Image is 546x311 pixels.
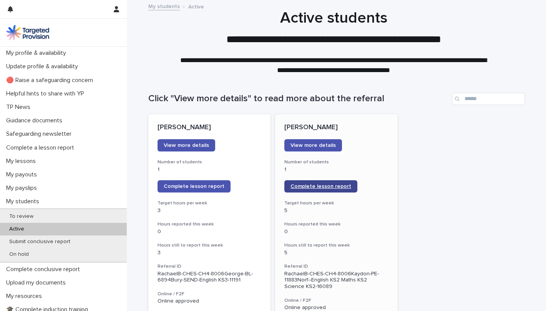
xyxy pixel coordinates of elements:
[284,298,388,304] h3: Online / F2F
[164,143,209,148] span: View more details
[290,184,351,189] span: Complete lesson report
[3,171,43,178] p: My payouts
[158,200,262,206] h3: Target hours per week
[284,229,388,235] p: 0
[158,180,231,193] a: Complete lesson report
[3,77,99,84] p: 🔴 Raise a safeguarding concern
[452,93,525,105] input: Search
[3,90,90,97] p: Helpful hints to share with YP
[158,271,262,284] p: RachaelB-CHES-CH4-8006George-BL-6894Bury-SEND-English KS3-11191
[284,221,388,227] h3: Hours reported this week
[3,279,72,286] p: Upload my documents
[3,226,30,232] p: Active
[3,63,84,70] p: Update profile & availability
[3,251,35,258] p: On hold
[158,123,262,132] p: [PERSON_NAME]
[164,184,224,189] span: Complete lesson report
[284,242,388,248] h3: Hours still to report this week
[284,250,388,256] p: 5
[3,293,48,300] p: My resources
[3,117,68,124] p: Guidance documents
[3,213,40,220] p: To review
[158,250,262,256] p: 3
[158,298,262,304] p: Online approved
[6,25,49,40] img: M5nRWzHhSzIhMunXDL62
[158,139,215,151] a: View more details
[158,263,262,270] h3: Referral ID
[188,2,204,10] p: Active
[284,123,388,132] p: [PERSON_NAME]
[3,184,43,192] p: My payslips
[3,198,45,205] p: My students
[3,239,76,245] p: Submit conclusive report
[3,144,80,151] p: Complete a lesson report
[158,166,262,173] p: 1
[3,104,37,111] p: TP News
[158,229,262,235] p: 0
[284,200,388,206] h3: Target hours per week
[284,207,388,214] p: 5
[284,166,388,173] p: 1
[158,207,262,214] p: 3
[284,139,342,151] a: View more details
[158,242,262,248] h3: Hours still to report this week
[158,221,262,227] h3: Hours reported this week
[3,158,42,165] p: My lessons
[3,49,72,57] p: My profile & availability
[284,263,388,270] h3: Referral ID
[158,159,262,165] h3: Number of students
[284,180,357,193] a: Complete lesson report
[148,2,180,10] a: My students
[284,159,388,165] h3: Number of students
[145,9,522,27] h1: Active students
[284,271,388,290] p: RachaelB-CHES-CH4-8006Kaydon-PE-11883Norf--English KS2 Maths KS2 Science KS2-16089
[148,93,449,104] h1: Click "View more details" to read more about the referral
[284,304,388,311] p: Online approved
[3,130,78,138] p: Safeguarding newsletter
[290,143,336,148] span: View more details
[3,266,86,273] p: Complete conclusive report
[158,291,262,297] h3: Online / F2F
